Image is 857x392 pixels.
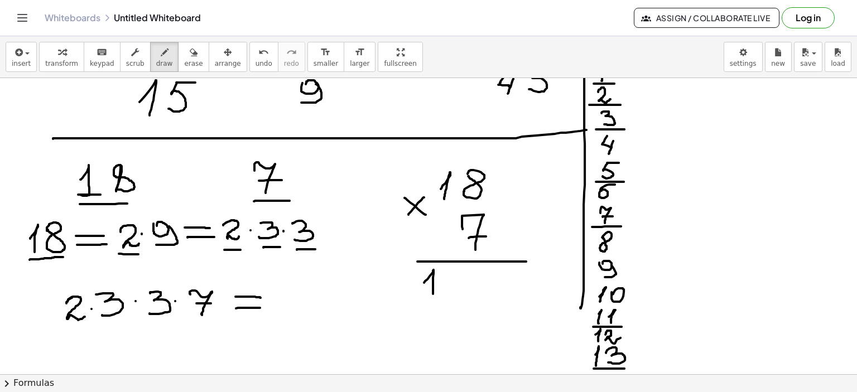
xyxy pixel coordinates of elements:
[384,60,416,67] span: fullscreen
[178,42,209,72] button: erase
[12,60,31,67] span: insert
[771,60,785,67] span: new
[90,60,114,67] span: keypad
[782,7,835,28] button: Log in
[278,42,305,72] button: redoredo
[634,8,779,28] button: Assign / Collaborate Live
[6,42,37,72] button: insert
[350,60,369,67] span: larger
[831,60,845,67] span: load
[724,42,763,72] button: settings
[84,42,121,72] button: keyboardkeypad
[354,46,365,59] i: format_size
[730,60,757,67] span: settings
[45,60,78,67] span: transform
[39,42,84,72] button: transform
[258,46,269,59] i: undo
[97,46,107,59] i: keyboard
[643,13,770,23] span: Assign / Collaborate Live
[314,60,338,67] span: smaller
[45,12,100,23] a: Whiteboards
[800,60,816,67] span: save
[13,9,31,27] button: Toggle navigation
[344,42,375,72] button: format_sizelarger
[286,46,297,59] i: redo
[765,42,792,72] button: new
[215,60,241,67] span: arrange
[156,60,173,67] span: draw
[378,42,422,72] button: fullscreen
[209,42,247,72] button: arrange
[307,42,344,72] button: format_sizesmaller
[184,60,203,67] span: erase
[825,42,851,72] button: load
[150,42,179,72] button: draw
[320,46,331,59] i: format_size
[120,42,151,72] button: scrub
[794,42,822,72] button: save
[256,60,272,67] span: undo
[249,42,278,72] button: undoundo
[284,60,299,67] span: redo
[126,60,145,67] span: scrub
